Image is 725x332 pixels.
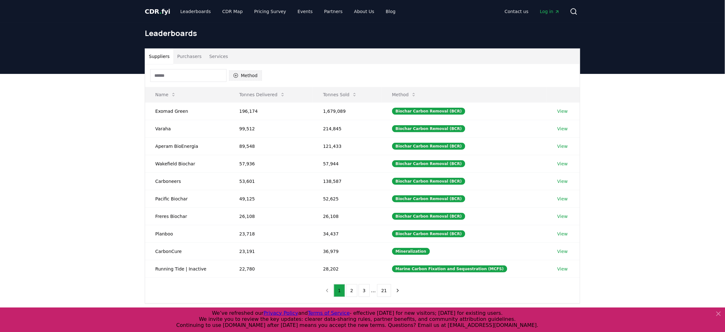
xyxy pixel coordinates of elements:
[557,248,568,255] a: View
[392,160,465,167] div: Biochar Carbon Removal (BCR)
[557,161,568,167] a: View
[249,6,291,17] a: Pricing Survey
[346,284,357,297] button: 2
[313,190,382,207] td: 52,625
[145,137,229,155] td: Aperam BioEnergia
[392,195,465,202] div: Biochar Carbon Removal (BCR)
[377,284,391,297] button: 21
[313,207,382,225] td: 26,108
[145,49,173,64] button: Suppliers
[229,137,313,155] td: 89,548
[313,260,382,278] td: 28,202
[557,126,568,132] a: View
[145,207,229,225] td: Freres Biochar
[392,143,465,150] div: Biochar Carbon Removal (BCR)
[392,125,465,132] div: Biochar Carbon Removal (BCR)
[229,172,313,190] td: 53,601
[145,172,229,190] td: Carboneers
[229,155,313,172] td: 57,936
[392,213,465,220] div: Biochar Carbon Removal (BCR)
[145,155,229,172] td: Wakefield Biochar
[145,260,229,278] td: Running Tide | Inactive
[175,6,401,17] nav: Main
[392,230,465,237] div: Biochar Carbon Removal (BCR)
[313,225,382,242] td: 34,437
[145,225,229,242] td: Planboo
[318,88,362,101] button: Tonnes Sold
[540,8,560,15] span: Log in
[229,260,313,278] td: 22,780
[313,102,382,120] td: 1,679,089
[334,284,345,297] button: 1
[557,231,568,237] a: View
[392,178,465,185] div: Biochar Carbon Removal (BCR)
[229,70,262,81] button: Method
[392,265,507,272] div: Marine Carbon Fixation and Sequestration (MCFS)
[229,190,313,207] td: 49,125
[145,28,580,38] h1: Leaderboards
[392,284,403,297] button: next page
[371,287,376,294] li: ...
[145,7,170,16] a: CDR.fyi
[557,266,568,272] a: View
[500,6,534,17] a: Contact us
[150,88,181,101] button: Name
[349,6,379,17] a: About Us
[387,88,422,101] button: Method
[145,102,229,120] td: Exomad Green
[206,49,232,64] button: Services
[145,190,229,207] td: Pacific Biochar
[145,242,229,260] td: CarbonCure
[229,102,313,120] td: 196,174
[535,6,565,17] a: Log in
[145,120,229,137] td: Varaha
[557,108,568,114] a: View
[557,178,568,184] a: View
[500,6,565,17] nav: Main
[229,225,313,242] td: 23,718
[292,6,318,17] a: Events
[381,6,401,17] a: Blog
[557,213,568,220] a: View
[145,8,170,15] span: CDR fyi
[557,143,568,149] a: View
[359,284,370,297] button: 3
[392,108,465,115] div: Biochar Carbon Removal (BCR)
[175,6,216,17] a: Leaderboards
[313,120,382,137] td: 214,845
[557,196,568,202] a: View
[392,248,430,255] div: Mineralization
[313,242,382,260] td: 36,979
[234,88,290,101] button: Tonnes Delivered
[313,155,382,172] td: 57,944
[159,8,162,15] span: .
[319,6,348,17] a: Partners
[229,207,313,225] td: 26,108
[173,49,206,64] button: Purchasers
[229,242,313,260] td: 23,191
[313,172,382,190] td: 138,587
[217,6,248,17] a: CDR Map
[313,137,382,155] td: 121,433
[229,120,313,137] td: 99,512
